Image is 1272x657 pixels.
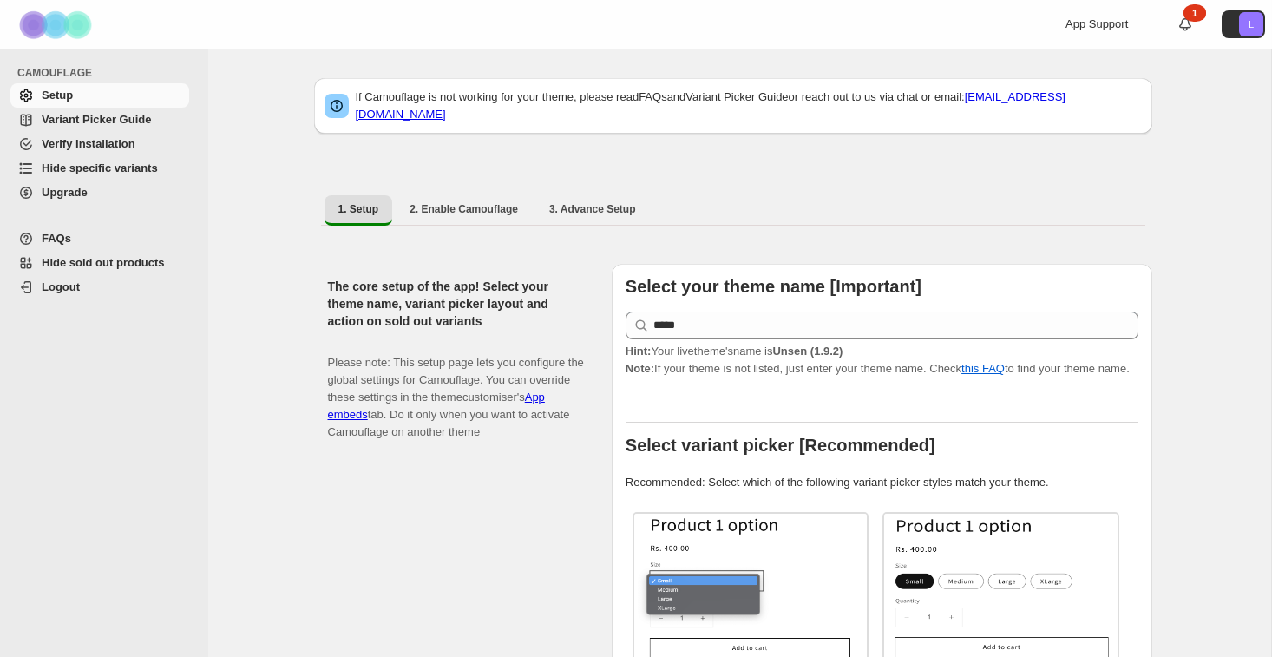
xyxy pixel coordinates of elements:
[410,202,518,216] span: 2. Enable Camouflage
[626,345,843,358] span: Your live theme's name is
[42,280,80,293] span: Logout
[10,181,189,205] a: Upgrade
[42,113,151,126] span: Variant Picker Guide
[42,186,88,199] span: Upgrade
[42,232,71,245] span: FAQs
[10,251,189,275] a: Hide sold out products
[685,90,788,103] a: Variant Picker Guide
[626,343,1138,378] p: If your theme is not listed, just enter your theme name. Check to find your theme name.
[10,132,189,156] a: Verify Installation
[10,227,189,251] a: FAQs
[1222,10,1265,38] button: Avatar with initials L
[1239,12,1263,36] span: Avatar with initials L
[14,1,101,49] img: Camouflage
[1249,19,1254,30] text: L
[10,275,189,299] a: Logout
[626,474,1138,491] p: Recommended: Select which of the following variant picker styles match your theme.
[17,66,196,80] span: CAMOUFLAGE
[42,256,165,269] span: Hide sold out products
[356,89,1142,123] p: If Camouflage is not working for your theme, please read and or reach out to us via chat or email:
[328,278,584,330] h2: The core setup of the app! Select your theme name, variant picker layout and action on sold out v...
[639,90,667,103] a: FAQs
[42,161,158,174] span: Hide specific variants
[626,362,654,375] strong: Note:
[626,436,935,455] b: Select variant picker [Recommended]
[961,362,1005,375] a: this FAQ
[10,156,189,181] a: Hide specific variants
[549,202,636,216] span: 3. Advance Setup
[10,108,189,132] a: Variant Picker Guide
[1183,4,1206,22] div: 1
[1177,16,1194,33] a: 1
[1065,17,1128,30] span: App Support
[772,345,843,358] strong: Unsen (1.9.2)
[338,202,379,216] span: 1. Setup
[42,137,135,150] span: Verify Installation
[10,83,189,108] a: Setup
[626,277,921,296] b: Select your theme name [Important]
[328,337,584,441] p: Please note: This setup page lets you configure the global settings for Camouflage. You can overr...
[42,89,73,102] span: Setup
